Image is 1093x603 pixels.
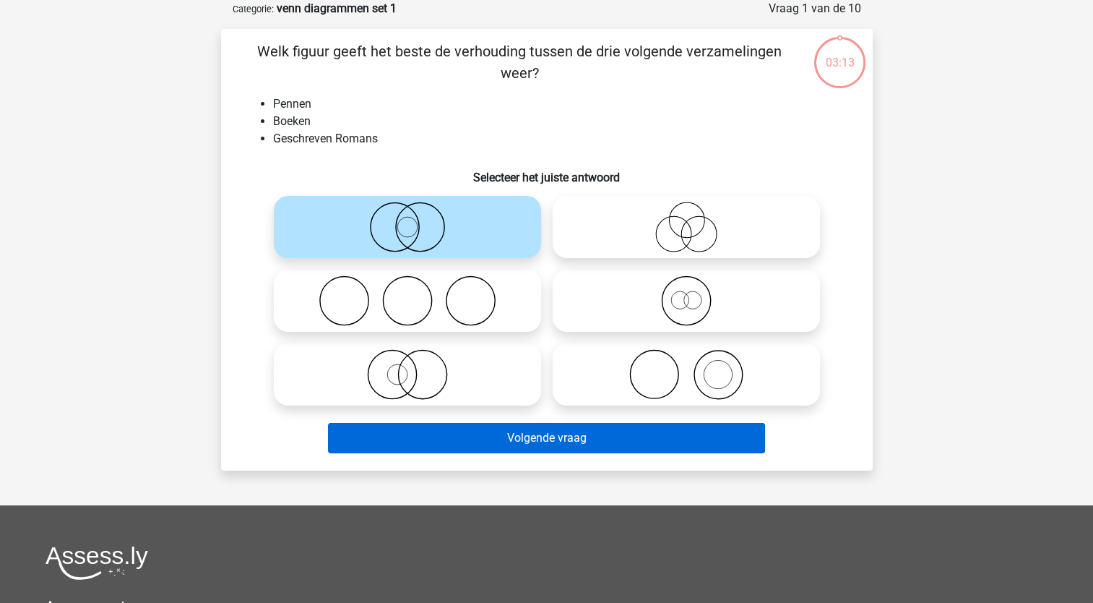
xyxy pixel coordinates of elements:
[273,130,850,147] li: Geschreven Romans
[244,40,795,84] p: Welk figuur geeft het beste de verhouding tussen de drie volgende verzamelingen weer?
[328,423,765,453] button: Volgende vraag
[233,4,274,14] small: Categorie:
[277,1,397,15] strong: venn diagrammen set 1
[273,95,850,113] li: Pennen
[244,159,850,184] h6: Selecteer het juiste antwoord
[46,546,148,580] img: Assessly logo
[273,113,850,130] li: Boeken
[813,35,867,72] div: 03:13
